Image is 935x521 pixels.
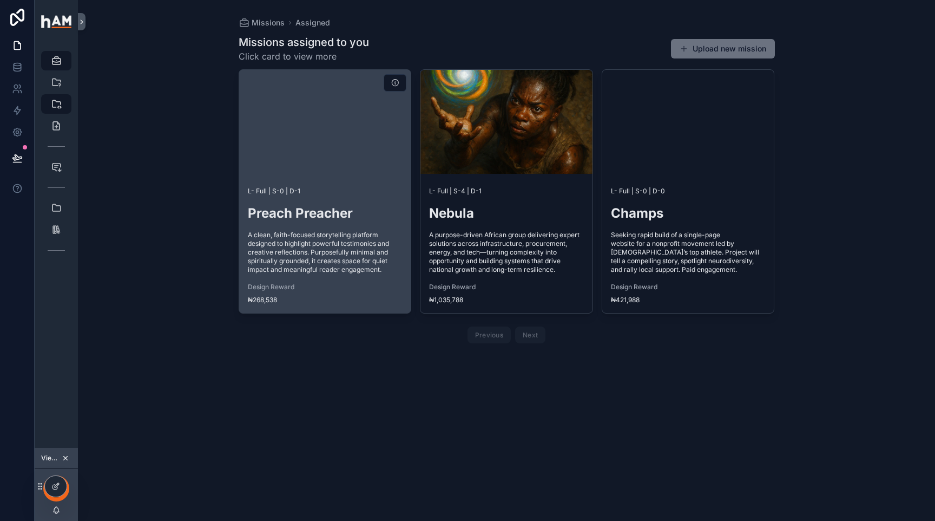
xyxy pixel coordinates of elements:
[429,187,584,196] span: L- Full | S-4 | D-1
[611,283,766,291] span: Design Reward
[611,231,766,274] span: Seeking rapid build of a single-page website for a nonprofit movement led by [DEMOGRAPHIC_DATA]’s...
[611,204,766,222] h2: Champs
[248,187,403,196] span: L- Full | S-0 | D-1
[35,43,78,273] div: scrollable content
[239,17,285,28] a: Missions
[248,231,403,274] span: A clean, faith-focused storytelling platform designed to highlight powerful testimonies and creat...
[602,70,774,174] div: man-wheelchair-is-smiling-celebrating-as-he-runs-track.webp
[248,283,403,291] span: Design Reward
[239,70,411,174] div: Pewrify-featured-image.jpg
[248,296,403,304] span: ₦268,538
[295,17,330,28] a: Assigned
[239,50,369,63] span: Click card to view more
[429,204,584,222] h2: Nebula
[611,187,766,196] span: L- Full | S-0 | D-0
[239,69,412,314] a: L- Full | S-0 | D-1Preach PreacherA clean, faith-focused storytelling platform designed to highli...
[41,15,71,28] img: App logo
[429,283,584,291] span: Design Reward
[41,454,60,463] span: Viewing as [PERSON_NAME]
[239,35,369,50] h1: Missions assigned to you
[429,231,584,274] span: A purpose-driven African group delivering expert solutions across infrastructure, procurement, en...
[602,69,775,314] a: L- Full | S-0 | D-0ChampsSeeking rapid build of a single-page website for a nonprofit movement le...
[420,69,593,314] a: L- Full | S-4 | D-1NebulaA purpose-driven African group delivering expert solutions across infras...
[420,70,592,174] div: femal-power.webp
[429,296,584,304] span: ₦1,035,788
[248,204,403,222] h2: Preach Preacher
[611,296,766,304] span: ₦421,988
[671,39,775,58] button: Upload new mission
[252,17,285,28] span: Missions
